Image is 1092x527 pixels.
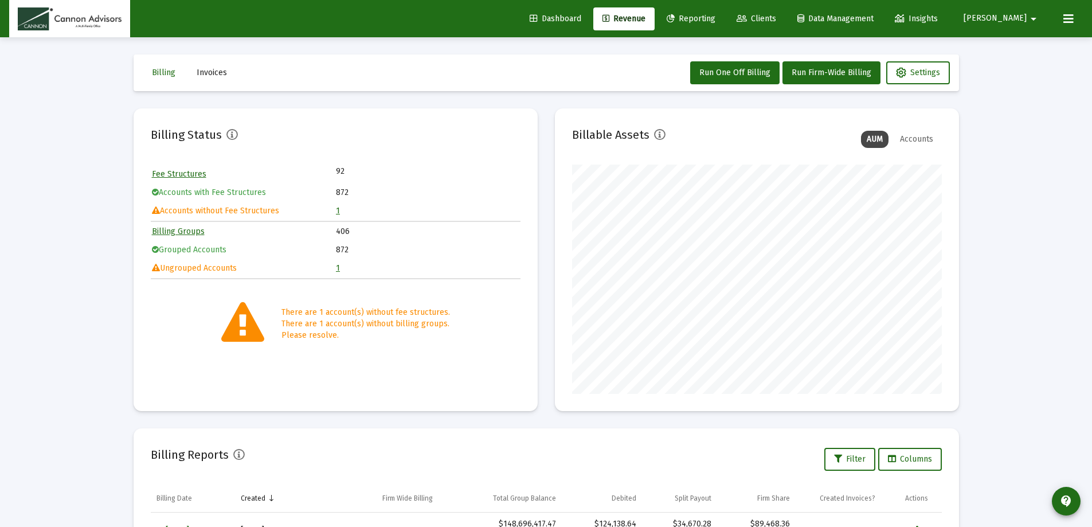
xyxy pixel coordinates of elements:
[796,485,899,512] td: Column Created Invoices?
[458,485,561,512] td: Column Total Group Balance
[667,14,715,24] span: Reporting
[899,485,942,512] td: Column Actions
[152,241,335,259] td: Grouped Accounts
[878,448,942,471] button: Columns
[336,241,519,259] td: 872
[950,7,1054,30] button: [PERSON_NAME]
[281,318,450,330] div: There are 1 account(s) without billing groups.
[197,68,227,77] span: Invoices
[151,446,229,464] h2: Billing Reports
[336,223,519,240] td: 406
[861,131,889,148] div: AUM
[562,485,642,512] td: Column Debited
[336,263,340,273] a: 1
[152,202,335,220] td: Accounts without Fee Structures
[187,61,236,84] button: Invoices
[792,68,871,77] span: Run Firm-Wide Billing
[593,7,655,30] a: Revenue
[152,227,205,236] a: Billing Groups
[235,485,357,512] td: Column Created
[737,14,776,24] span: Clients
[782,61,880,84] button: Run Firm-Wide Billing
[657,7,725,30] a: Reporting
[382,494,433,503] div: Firm Wide Billing
[905,494,928,503] div: Actions
[572,126,649,144] h2: Billable Assets
[886,7,947,30] a: Insights
[699,68,770,77] span: Run One Off Billing
[964,14,1027,24] span: [PERSON_NAME]
[886,61,950,84] button: Settings
[152,169,206,179] a: Fee Structures
[602,14,645,24] span: Revenue
[895,14,938,24] span: Insights
[143,61,185,84] button: Billing
[888,454,932,464] span: Columns
[520,7,590,30] a: Dashboard
[894,131,939,148] div: Accounts
[757,494,790,503] div: Firm Share
[336,206,340,216] a: 1
[1027,7,1040,30] mat-icon: arrow_drop_down
[151,485,235,512] td: Column Billing Date
[151,126,222,144] h2: Billing Status
[530,14,581,24] span: Dashboard
[820,494,875,503] div: Created Invoices?
[1059,494,1073,508] mat-icon: contact_support
[896,68,940,77] span: Settings
[281,307,450,318] div: There are 1 account(s) without fee structures.
[727,7,785,30] a: Clients
[612,494,636,503] div: Debited
[690,61,780,84] button: Run One Off Billing
[152,68,175,77] span: Billing
[788,7,883,30] a: Data Management
[18,7,122,30] img: Dashboard
[152,184,335,201] td: Accounts with Fee Structures
[357,485,458,512] td: Column Firm Wide Billing
[642,485,717,512] td: Column Split Payout
[834,454,866,464] span: Filter
[824,448,875,471] button: Filter
[156,494,192,503] div: Billing Date
[152,260,335,277] td: Ungrouped Accounts
[281,330,450,341] div: Please resolve.
[797,14,874,24] span: Data Management
[241,494,265,503] div: Created
[675,494,711,503] div: Split Payout
[717,485,796,512] td: Column Firm Share
[336,166,428,177] td: 92
[336,184,519,201] td: 872
[493,494,556,503] div: Total Group Balance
